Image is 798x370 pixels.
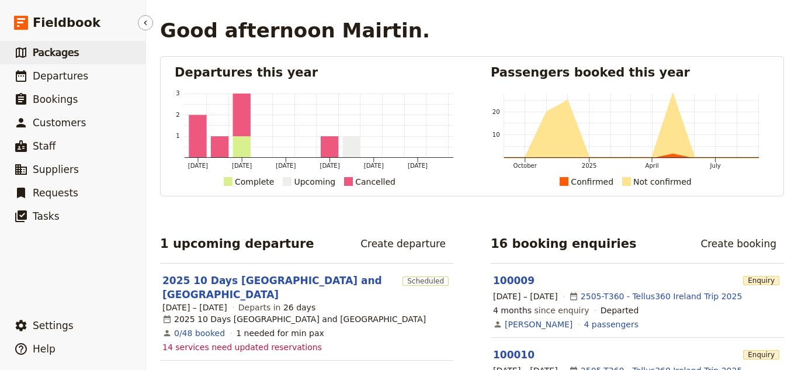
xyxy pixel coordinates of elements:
span: 26 days [283,303,315,312]
tspan: [DATE] [232,162,252,169]
tspan: April [645,162,658,169]
span: Bookings [33,94,78,105]
span: Customers [33,117,86,129]
span: Fieldbook [33,14,100,32]
div: Cancelled [355,175,395,189]
tspan: [DATE] [188,162,208,169]
tspan: [DATE] [364,162,384,169]
h2: 1 upcoming departure [160,235,314,253]
button: Hide menu [138,15,153,30]
a: 2025 10 Days [GEOGRAPHIC_DATA] and [GEOGRAPHIC_DATA] [162,274,398,302]
h2: Passengers booked this year [491,64,769,81]
tspan: 3 [176,90,179,96]
span: 4 months [493,306,532,315]
a: [PERSON_NAME] [505,319,573,330]
span: Suppliers [33,164,79,175]
div: Confirmed [571,175,613,189]
tspan: 2 [176,112,179,118]
a: View the bookings for this departure [174,327,225,339]
tspan: 1 [176,133,179,139]
div: Upcoming [294,175,335,189]
a: 100009 [493,275,535,286]
div: Complete [235,175,274,189]
span: Help [33,343,55,355]
a: 100010 [493,349,535,361]
span: [DATE] – [DATE] [162,302,227,313]
span: since enquiry [493,305,589,316]
div: Departed [601,305,639,316]
span: Scheduled [403,276,449,286]
tspan: July [710,162,721,169]
span: Departures [33,70,88,82]
span: Settings [33,320,74,331]
h2: Departures this year [175,64,453,81]
a: 2505-T360 - Tellus360 Ireland Trip 2025 [581,291,743,302]
a: View the passengers for this booking [584,319,639,330]
span: 14 services need updated reservations [162,341,322,353]
h1: Good afternoon Mairtin. [160,19,430,42]
tspan: 20 [492,109,500,115]
div: 1 needed for min pax [236,327,324,339]
span: Packages [33,47,79,58]
span: [DATE] – [DATE] [493,291,558,302]
div: Not confirmed [633,175,692,189]
tspan: October [514,162,537,169]
span: Staff [33,140,56,152]
span: Enquiry [743,350,779,359]
span: Tasks [33,210,60,222]
tspan: [DATE] [276,162,296,169]
tspan: [DATE] [408,162,428,169]
a: Create departure [353,234,453,254]
span: Enquiry [743,276,779,285]
tspan: 2025 [582,162,597,169]
tspan: 10 [492,132,500,138]
span: Departs in [238,302,315,313]
a: Create booking [693,234,784,254]
div: 2025 10 Days [GEOGRAPHIC_DATA] and [GEOGRAPHIC_DATA] [162,313,426,325]
h2: 16 booking enquiries [491,235,637,253]
tspan: [DATE] [320,162,340,169]
span: Requests [33,187,78,199]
